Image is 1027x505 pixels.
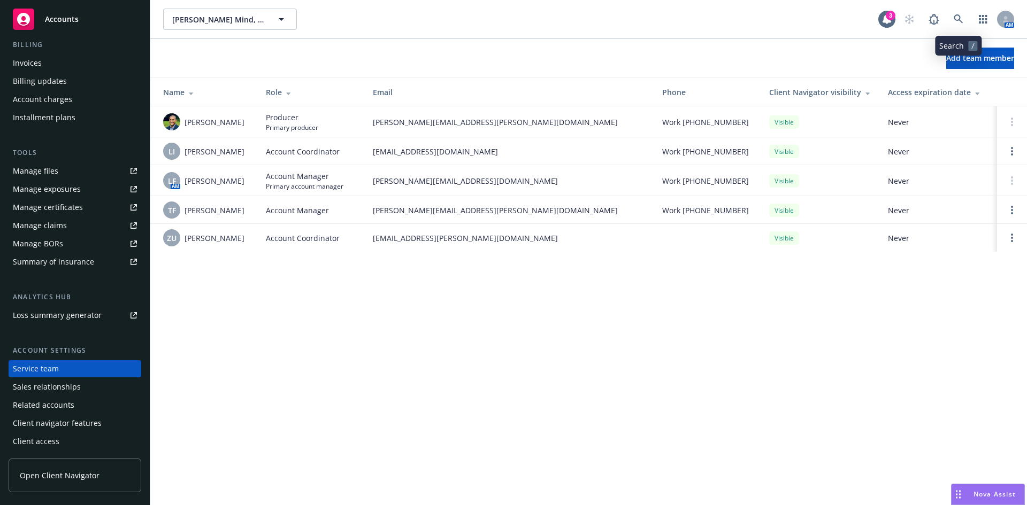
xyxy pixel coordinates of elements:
[185,116,244,128] span: [PERSON_NAME]
[888,232,988,244] span: Never
[9,345,141,356] div: Account settings
[888,87,988,98] div: Access expiration date
[13,181,81,198] div: Manage exposures
[9,292,141,302] div: Analytics hub
[9,378,141,395] a: Sales relationships
[168,205,176,216] span: TF
[886,11,895,20] div: 3
[946,53,1014,63] span: Add team member
[185,175,244,187] span: [PERSON_NAME]
[9,433,141,450] a: Client access
[13,162,58,180] div: Manage files
[9,4,141,34] a: Accounts
[662,175,749,187] span: Work [PHONE_NUMBER]
[946,48,1014,69] button: Add team member
[20,470,99,481] span: Open Client Navigator
[9,217,141,234] a: Manage claims
[266,87,356,98] div: Role
[163,87,249,98] div: Name
[266,123,318,132] span: Primary producer
[769,231,799,245] div: Visible
[1006,145,1018,158] a: Open options
[13,307,102,324] div: Loss summary generator
[9,147,141,158] div: Tools
[13,55,42,72] div: Invoices
[9,91,141,108] a: Account charges
[13,217,67,234] div: Manage claims
[13,397,74,414] div: Related accounts
[13,73,67,90] div: Billing updates
[952,484,965,504] div: Drag to move
[662,146,749,157] span: Work [PHONE_NUMBER]
[13,433,59,450] div: Client access
[168,146,175,157] span: LI
[9,162,141,180] a: Manage files
[662,205,749,216] span: Work [PHONE_NUMBER]
[951,484,1025,505] button: Nova Assist
[167,232,177,244] span: ZU
[888,116,988,128] span: Never
[1006,204,1018,216] a: Open options
[9,199,141,216] a: Manage certificates
[185,146,244,157] span: [PERSON_NAME]
[769,204,799,217] div: Visible
[9,397,141,414] a: Related accounts
[662,87,752,98] div: Phone
[185,205,244,216] span: [PERSON_NAME]
[9,415,141,432] a: Client navigator features
[888,205,988,216] span: Never
[45,15,79,24] span: Accounts
[1006,231,1018,244] a: Open options
[9,109,141,126] a: Installment plans
[266,146,340,157] span: Account Coordinator
[769,87,871,98] div: Client Navigator visibility
[899,9,920,30] a: Start snowing
[163,9,297,30] button: [PERSON_NAME] Mind, Inc.
[172,14,265,25] span: [PERSON_NAME] Mind, Inc.
[769,115,799,129] div: Visible
[9,55,141,72] a: Invoices
[373,87,645,98] div: Email
[9,73,141,90] a: Billing updates
[266,205,329,216] span: Account Manager
[13,91,72,108] div: Account charges
[662,116,749,128] span: Work [PHONE_NUMBER]
[9,235,141,252] a: Manage BORs
[373,116,645,128] span: [PERSON_NAME][EMAIL_ADDRESS][PERSON_NAME][DOMAIN_NAME]
[9,307,141,324] a: Loss summary generator
[13,415,102,432] div: Client navigator features
[185,232,244,244] span: [PERSON_NAME]
[888,146,988,157] span: Never
[168,175,176,187] span: LF
[13,235,63,252] div: Manage BORs
[972,9,994,30] a: Switch app
[266,232,340,244] span: Account Coordinator
[13,360,59,377] div: Service team
[974,490,1016,499] span: Nova Assist
[373,232,645,244] span: [EMAIL_ADDRESS][PERSON_NAME][DOMAIN_NAME]
[9,360,141,377] a: Service team
[923,9,945,30] a: Report a Bug
[9,40,141,50] div: Billing
[888,175,988,187] span: Never
[769,145,799,158] div: Visible
[13,109,75,126] div: Installment plans
[9,253,141,270] a: Summary of insurance
[948,9,969,30] a: Search
[373,205,645,216] span: [PERSON_NAME][EMAIL_ADDRESS][PERSON_NAME][DOMAIN_NAME]
[266,112,318,123] span: Producer
[9,181,141,198] a: Manage exposures
[13,199,83,216] div: Manage certificates
[266,182,343,191] span: Primary account manager
[769,174,799,188] div: Visible
[266,170,343,182] span: Account Manager
[373,146,645,157] span: [EMAIL_ADDRESS][DOMAIN_NAME]
[373,175,645,187] span: [PERSON_NAME][EMAIL_ADDRESS][DOMAIN_NAME]
[163,113,180,130] img: photo
[13,253,94,270] div: Summary of insurance
[13,378,81,395] div: Sales relationships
